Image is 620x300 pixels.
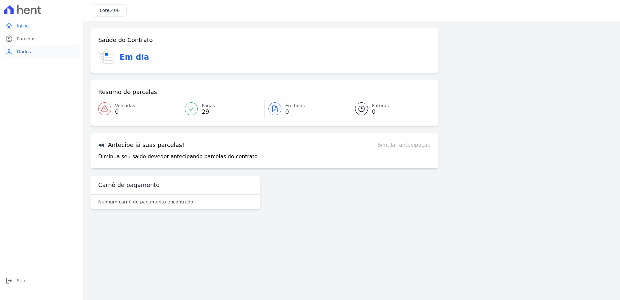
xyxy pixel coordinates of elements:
[181,100,264,118] a: Pagas 29
[202,102,215,109] span: Pagas
[111,8,120,13] span: 406
[98,36,153,44] h3: Saúde do Contrato
[98,181,160,189] h3: Carnê de pagamento
[5,35,13,43] i: paid
[5,277,13,284] i: logout
[120,51,149,63] h3: Em dia
[3,32,80,45] a: paidParcelas
[3,274,80,287] a: logoutSair
[378,141,431,149] a: Simular antecipação
[285,109,305,114] span: 0
[98,141,184,149] h3: Antecipe já suas parcelas!
[98,88,157,96] h3: Resumo de parcelas
[98,100,181,118] a: Vencidas 0
[98,153,259,160] p: Diminua seu saldo devedor antecipando parcelas do contrato.
[5,22,13,30] i: home
[3,45,80,58] a: personDados
[372,102,389,109] span: Futuras
[17,277,26,284] span: Sair
[17,48,31,55] span: Dados
[115,102,135,109] span: Vencidas
[17,23,29,29] span: Início
[265,100,347,118] a: Emitidas 0
[17,36,36,42] span: Parcelas
[100,7,120,14] h3: Lote:
[347,100,430,118] a: Futuras 0
[98,199,193,205] p: Nenhum carnê de pagamento encontrado
[285,102,305,109] span: Emitidas
[3,19,80,32] a: homeInício
[372,109,389,114] span: 0
[5,48,13,56] i: person
[115,109,135,114] span: 0
[202,109,215,114] span: 29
